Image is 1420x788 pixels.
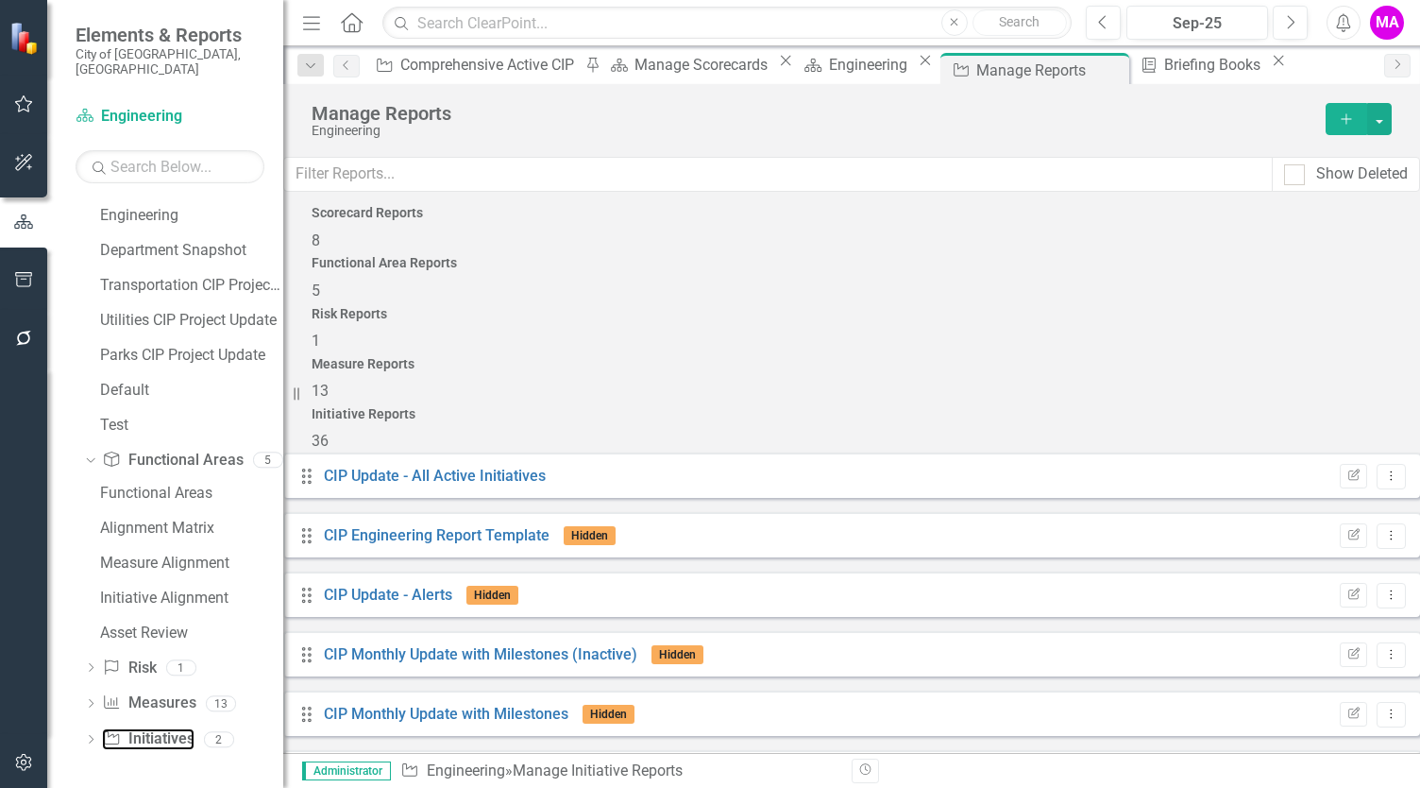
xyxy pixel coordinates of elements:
span: 36 [312,432,329,450]
div: Engineering [312,124,1307,138]
div: Department Snapshot [100,242,283,259]
span: 8 [312,231,320,249]
img: ClearPoint Strategy [9,22,42,55]
a: Test [95,410,283,440]
span: Hidden [564,526,616,545]
div: Initiative Alignment [100,590,283,607]
span: Administrator [302,762,391,780]
div: 13 [206,695,236,711]
a: CIP Update - All Active Initiatives [324,467,546,485]
div: Asset Review [100,625,283,642]
div: 2 [204,731,234,747]
span: 5 [312,282,320,300]
div: Parks CIP Project Update [100,347,283,364]
a: Comprehensive Active CIP [369,53,580,77]
a: CIP Monthly Update with Milestones [324,705,568,723]
div: Functional Areas [100,485,283,502]
span: Hidden [583,705,634,724]
h4: Functional Area Reports [312,256,1392,270]
div: Transportation CIP Project Update [100,277,283,294]
div: Measure Alignment [100,555,283,572]
a: Engineering [427,762,505,779]
input: Search Below... [76,150,264,183]
div: Manage Reports [312,103,1307,124]
a: Risk [102,658,156,679]
a: Default [95,375,283,405]
span: 1 [312,332,320,350]
a: Measures [102,693,195,714]
a: Alignment Matrix [95,513,283,543]
small: City of [GEOGRAPHIC_DATA], [GEOGRAPHIC_DATA] [76,46,264,77]
a: Initiative Alignment [95,583,283,613]
a: Functional Areas [102,450,243,471]
a: CIP Update - Alerts [324,586,452,604]
a: Engineering [798,53,913,77]
a: Briefing Books [1133,53,1266,77]
div: Show Deleted [1316,163,1408,185]
a: CIP Engineering Report Template [324,526,549,544]
a: Functional Areas [95,478,283,508]
div: Comprehensive Active CIP [400,53,580,77]
div: 5 [253,453,283,469]
div: Engineering [829,53,913,77]
div: Briefing Books [1164,53,1266,77]
div: Engineering [100,207,283,224]
h4: Initiative Reports [312,407,1392,421]
a: Measure Alignment [95,548,283,578]
div: » Manage Initiative Reports [400,761,837,782]
a: Parks CIP Project Update [95,340,283,370]
a: Utilities CIP Project Update [95,305,283,335]
span: Hidden [466,586,518,605]
span: Search [999,14,1040,29]
input: Filter Reports... [283,157,1273,192]
a: Asset Review [95,618,283,648]
div: 1 [166,660,196,676]
input: Search ClearPoint... [382,7,1072,40]
a: Engineering [76,106,264,128]
h4: Measure Reports [312,357,1392,371]
span: Elements & Reports [76,24,264,46]
button: Search [972,9,1067,36]
div: Manage Scorecards [634,53,773,77]
span: Hidden [651,645,703,664]
a: Manage Scorecards [603,53,773,77]
span: 13 [312,382,329,400]
a: Transportation CIP Project Update [95,270,283,300]
div: Sep-25 [1133,12,1261,35]
a: CIP Monthly Update with Milestones (Inactive) [324,645,637,663]
button: MA [1370,6,1404,40]
div: Manage Reports [976,59,1124,82]
h4: Risk Reports [312,307,1392,321]
a: Initiatives [102,728,194,750]
h4: Scorecard Reports [312,206,1392,220]
a: Department Snapshot [95,235,283,266]
div: Alignment Matrix [100,520,283,537]
a: Engineering [95,200,283,231]
button: Sep-25 [1126,6,1268,40]
div: Default [100,382,283,399]
div: Test [100,417,283,434]
div: Utilities CIP Project Update [100,312,283,329]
